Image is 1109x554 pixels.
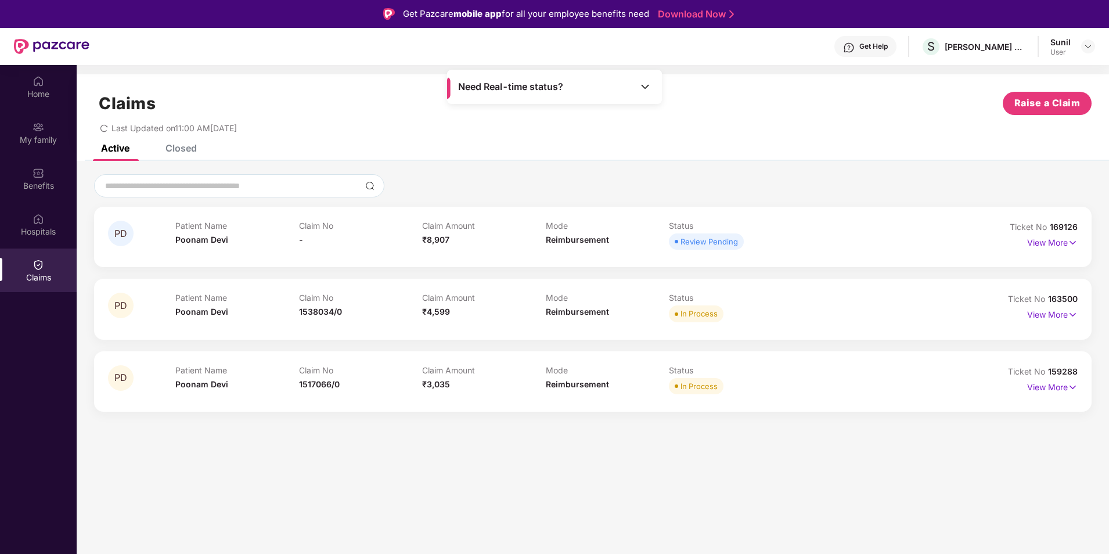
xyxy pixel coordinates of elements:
[945,41,1026,52] div: [PERSON_NAME] CONSULTANTS P LTD
[175,235,228,244] span: Poonam Devi
[422,365,546,375] p: Claim Amount
[422,307,450,316] span: ₹4,599
[422,221,546,231] p: Claim Amount
[1050,222,1078,232] span: 169126
[680,236,738,247] div: Review Pending
[859,42,888,51] div: Get Help
[175,365,299,375] p: Patient Name
[422,293,546,303] p: Claim Amount
[546,379,609,389] span: Reimbursement
[729,8,734,20] img: Stroke
[1014,96,1081,110] span: Raise a Claim
[1068,308,1078,321] img: svg+xml;base64,PHN2ZyB4bWxucz0iaHR0cDovL3d3dy53My5vcmcvMjAwMC9zdmciIHdpZHRoPSIxNyIgaGVpZ2h0PSIxNy...
[1050,37,1071,48] div: Sunil
[453,8,502,19] strong: mobile app
[1003,92,1092,115] button: Raise a Claim
[1068,381,1078,394] img: svg+xml;base64,PHN2ZyB4bWxucz0iaHR0cDovL3d3dy53My5vcmcvMjAwMC9zdmciIHdpZHRoPSIxNyIgaGVpZ2h0PSIxNy...
[101,142,129,154] div: Active
[299,379,340,389] span: 1517066/0
[33,167,44,179] img: svg+xml;base64,PHN2ZyBpZD0iQmVuZWZpdHMiIHhtbG5zPSJodHRwOi8vd3d3LnczLm9yZy8yMDAwL3N2ZyIgd2lkdGg9Ij...
[658,8,730,20] a: Download Now
[175,221,299,231] p: Patient Name
[680,308,718,319] div: In Process
[1027,378,1078,394] p: View More
[1083,42,1093,51] img: svg+xml;base64,PHN2ZyBpZD0iRHJvcGRvd24tMzJ4MzIiIHhtbG5zPSJodHRwOi8vd3d3LnczLm9yZy8yMDAwL3N2ZyIgd2...
[299,307,342,316] span: 1538034/0
[669,221,793,231] p: Status
[843,42,855,53] img: svg+xml;base64,PHN2ZyBpZD0iSGVscC0zMngzMiIgeG1sbnM9Imh0dHA6Ly93d3cudzMub3JnLzIwMDAvc3ZnIiB3aWR0aD...
[1008,366,1048,376] span: Ticket No
[99,93,156,113] h1: Claims
[1048,366,1078,376] span: 159288
[33,75,44,87] img: svg+xml;base64,PHN2ZyBpZD0iSG9tZSIgeG1sbnM9Imh0dHA6Ly93d3cudzMub3JnLzIwMDAvc3ZnIiB3aWR0aD0iMjAiIG...
[927,39,935,53] span: S
[1050,48,1071,57] div: User
[1068,236,1078,249] img: svg+xml;base64,PHN2ZyB4bWxucz0iaHR0cDovL3d3dy53My5vcmcvMjAwMC9zdmciIHdpZHRoPSIxNyIgaGVpZ2h0PSIxNy...
[299,293,423,303] p: Claim No
[114,301,127,311] span: PD
[175,293,299,303] p: Patient Name
[175,307,228,316] span: Poonam Devi
[111,123,237,133] span: Last Updated on 11:00 AM[DATE]
[422,235,449,244] span: ₹8,907
[639,81,651,92] img: Toggle Icon
[299,235,303,244] span: -
[33,259,44,271] img: svg+xml;base64,PHN2ZyBpZD0iQ2xhaW0iIHhtbG5zPSJodHRwOi8vd3d3LnczLm9yZy8yMDAwL3N2ZyIgd2lkdGg9IjIwIi...
[33,213,44,225] img: svg+xml;base64,PHN2ZyBpZD0iSG9zcGl0YWxzIiB4bWxucz0iaHR0cDovL3d3dy53My5vcmcvMjAwMC9zdmciIHdpZHRoPS...
[299,221,423,231] p: Claim No
[546,235,609,244] span: Reimbursement
[114,373,127,383] span: PD
[669,293,793,303] p: Status
[100,123,108,133] span: redo
[365,181,375,190] img: svg+xml;base64,PHN2ZyBpZD0iU2VhcmNoLTMyeDMyIiB4bWxucz0iaHR0cDovL3d3dy53My5vcmcvMjAwMC9zdmciIHdpZH...
[165,142,197,154] div: Closed
[1010,222,1050,232] span: Ticket No
[1027,305,1078,321] p: View More
[175,379,228,389] span: Poonam Devi
[546,365,669,375] p: Mode
[14,39,89,54] img: New Pazcare Logo
[1008,294,1048,304] span: Ticket No
[403,7,649,21] div: Get Pazcare for all your employee benefits need
[114,229,127,239] span: PD
[383,8,395,20] img: Logo
[299,365,423,375] p: Claim No
[422,379,450,389] span: ₹3,035
[1048,294,1078,304] span: 163500
[33,121,44,133] img: svg+xml;base64,PHN2ZyB3aWR0aD0iMjAiIGhlaWdodD0iMjAiIHZpZXdCb3g9IjAgMCAyMCAyMCIgZmlsbD0ibm9uZSIgeG...
[546,293,669,303] p: Mode
[458,81,563,93] span: Need Real-time status?
[680,380,718,392] div: In Process
[669,365,793,375] p: Status
[546,221,669,231] p: Mode
[1027,233,1078,249] p: View More
[546,307,609,316] span: Reimbursement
